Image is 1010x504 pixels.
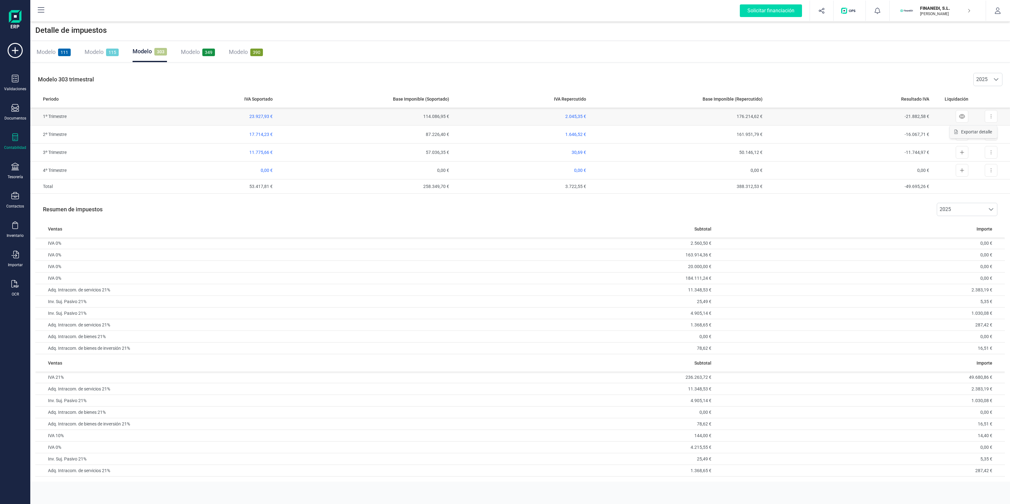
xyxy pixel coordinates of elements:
[423,331,714,343] td: 0,00 €
[423,296,714,308] td: 25,49 €
[423,284,714,296] td: 11.348,53 €
[589,161,765,179] td: 0,00 €
[423,383,714,395] td: 11.348,53 €
[275,179,452,194] td: 258.349,70 €
[694,360,711,366] span: Subtotal
[714,343,1005,354] td: 16,51 €
[7,233,24,238] div: Inventario
[35,465,423,477] td: Adq. Intracom. de servicios 21%
[945,96,968,102] span: Liquidación
[589,108,765,126] td: 176.214,62 €
[714,418,1005,430] td: 16,51 €
[35,407,423,418] td: Adq. Intracom. de bienes 21%
[275,126,452,144] td: 87.226,40 €
[423,372,714,383] td: 236.263,72 €
[423,261,714,273] td: 20.000,00 €
[4,145,26,150] div: Contabilidad
[35,453,423,465] td: Inv. Suj. Pasivo 21%
[423,430,714,442] td: 144,00 €
[35,343,423,354] td: Adq. Intracom. de bienes de inversión 21%
[30,161,128,179] td: 4º Trimestre
[589,144,765,161] td: 50.146,12 €
[35,372,423,383] td: IVA 21%
[714,372,1005,383] td: 49.680,86 €
[35,395,423,407] td: Inv. Suj. Pasivo 21%
[961,129,992,135] span: Exportar detalle
[765,179,932,194] td: -49.695,26 €
[714,395,1005,407] td: 1.030,08 €
[35,249,423,261] td: IVA 0%
[8,262,23,267] div: Importar
[740,4,802,17] div: Solicitar financiación
[133,48,152,55] span: Modelo
[12,292,19,297] div: OCR
[35,261,423,273] td: IVA 0%
[275,144,452,161] td: 57.036,35 €
[35,296,423,308] td: Inv. Suj. Pasivo 21%
[565,184,586,189] span: 3.722,55 €
[900,4,914,18] img: FI
[423,249,714,261] td: 163.914,36 €
[35,273,423,284] td: IVA 0%
[48,226,62,232] span: Ventas
[974,73,990,86] span: 2025
[106,49,119,56] span: 115
[565,114,586,119] span: 2.045,35 €
[35,199,103,220] p: Resumen de impuestos
[589,126,765,144] td: 161.951,79 €
[837,1,862,21] button: Logo de OPS
[897,1,978,21] button: FIFINANEDI, S.L.[PERSON_NAME]
[423,418,714,430] td: 78,62 €
[35,383,423,395] td: Adq. Intracom. de servicios 21%
[35,319,423,331] td: Adq. Intracom. de servicios 21%
[714,308,1005,319] td: 1.030,08 €
[275,161,452,179] td: 0,00 €
[920,5,971,11] p: FINANEDI, S.L.
[30,126,128,144] td: 2º Trimestre
[154,48,167,56] span: 303
[249,132,273,137] span: 17.714,23 €
[35,430,423,442] td: IVA 10%
[765,108,932,126] td: -21.882,58 €
[35,308,423,319] td: Inv. Suj. Pasivo 21%
[35,284,423,296] td: Adq. Intracom. de servicios 21%
[30,108,128,126] td: 1º Trimestre
[572,150,586,155] span: 30,69 €
[423,308,714,319] td: 4.905,14 €
[9,10,21,30] img: Logo Finanedi
[714,465,1005,477] td: 287,42 €
[6,204,24,209] div: Contactos
[937,203,985,216] span: 2025
[4,116,26,121] div: Documentos
[30,179,128,194] td: Total
[950,126,997,138] button: Exportar detalle
[714,331,1005,343] td: 0,00 €
[714,296,1005,308] td: 5,35 €
[554,96,586,102] span: IVA Repercutido
[423,395,714,407] td: 4.905,14 €
[48,360,62,366] span: Ventas
[765,144,932,161] td: -11.744,97 €
[694,226,711,232] span: Subtotal
[574,168,586,173] span: 0,00 €
[202,49,215,56] span: 349
[423,343,714,354] td: 78,62 €
[714,249,1005,261] td: 0,00 €
[977,360,992,366] span: Importe
[229,49,248,55] span: Modelo
[30,20,1010,41] div: Detalle de impuestos
[58,49,71,56] span: 111
[423,237,714,249] td: 2.560,50 €
[714,237,1005,249] td: 0,00 €
[244,96,273,102] span: IVA Soportado
[423,407,714,418] td: 0,00 €
[249,114,273,119] span: 23.927,93 €
[714,284,1005,296] td: 2.383,19 €
[35,237,423,249] td: IVA 0%
[714,383,1005,395] td: 2.383,19 €
[901,96,929,102] span: Resultado IVA
[703,96,763,102] span: Base Imponible (Repercutido)
[589,179,765,194] td: 388.312,53 €
[8,174,23,179] div: Tesorería
[714,430,1005,442] td: 14,40 €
